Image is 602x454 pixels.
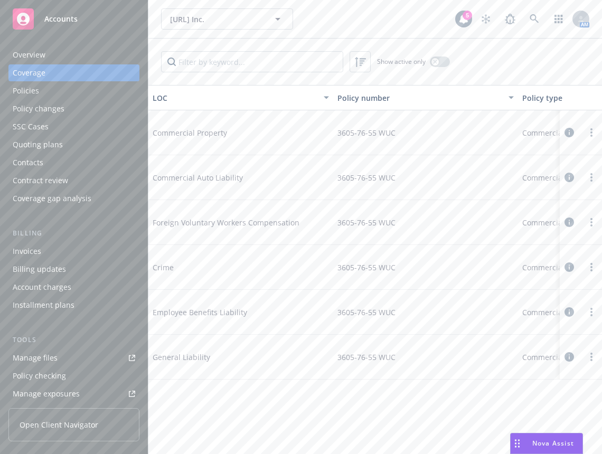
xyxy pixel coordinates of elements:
[8,335,139,345] div: Tools
[8,297,139,314] a: Installment plans
[8,46,139,63] a: Overview
[337,352,396,363] span: 3605-76-55 WUC
[337,217,396,228] span: 3605-76-55 WUC
[8,118,139,135] a: SSC Cases
[337,172,396,183] span: 3605-76-55 WUC
[170,14,261,25] span: [URL] Inc.
[511,433,524,453] div: Drag to move
[13,279,71,296] div: Account charges
[20,419,98,430] span: Open Client Navigator
[500,8,521,30] a: Report a Bug
[585,216,598,229] a: more
[153,127,311,138] span: Commercial Property
[13,64,45,81] div: Coverage
[8,172,139,189] a: Contract review
[13,349,58,366] div: Manage files
[532,439,574,448] span: Nova Assist
[161,8,293,30] button: [URL] Inc.
[13,100,64,117] div: Policy changes
[13,118,49,135] div: SSC Cases
[8,367,139,384] a: Policy checking
[337,92,502,103] div: Policy number
[153,217,311,228] span: Foreign Voluntary Workers Compensation
[585,126,598,139] a: more
[148,85,333,110] button: LOC
[8,4,139,34] a: Accounts
[13,243,41,260] div: Invoices
[13,172,68,189] div: Contract review
[8,100,139,117] a: Policy changes
[524,8,545,30] a: Search
[337,262,396,273] span: 3605-76-55 WUC
[333,85,518,110] button: Policy number
[13,82,39,99] div: Policies
[161,51,343,72] input: Filter by keyword...
[153,172,311,183] span: Commercial Auto Liability
[13,261,66,278] div: Billing updates
[153,92,317,103] div: LOC
[8,64,139,81] a: Coverage
[153,262,311,273] span: Crime
[13,297,74,314] div: Installment plans
[377,57,426,66] span: Show active only
[463,11,472,20] div: 5
[8,190,139,207] a: Coverage gap analysis
[44,15,78,23] span: Accounts
[8,82,139,99] a: Policies
[585,351,598,363] a: more
[13,367,66,384] div: Policy checking
[475,8,496,30] a: Stop snowing
[13,154,43,171] div: Contacts
[337,307,396,318] span: 3605-76-55 WUC
[13,385,80,402] div: Manage exposures
[13,190,91,207] div: Coverage gap analysis
[8,154,139,171] a: Contacts
[510,433,583,454] button: Nova Assist
[8,243,139,260] a: Invoices
[585,171,598,184] a: more
[153,307,311,318] span: Employee Benefits Liability
[13,136,63,153] div: Quoting plans
[8,228,139,239] div: Billing
[8,349,139,366] a: Manage files
[585,261,598,273] a: more
[8,261,139,278] a: Billing updates
[153,352,311,363] span: General Liability
[13,46,45,63] div: Overview
[548,8,569,30] a: Switch app
[8,385,139,402] a: Manage exposures
[8,279,139,296] a: Account charges
[337,127,396,138] span: 3605-76-55 WUC
[8,136,139,153] a: Quoting plans
[585,306,598,318] a: more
